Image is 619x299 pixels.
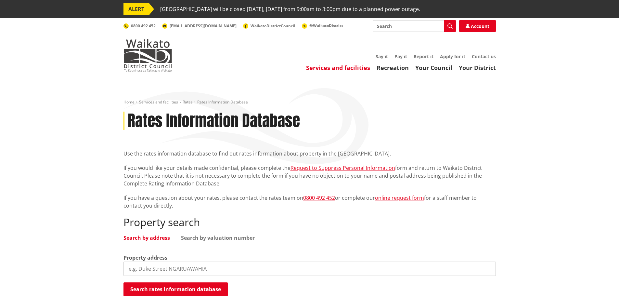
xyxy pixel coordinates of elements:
a: Report it [414,53,433,60]
a: 0800 492 452 [123,23,156,29]
a: Search by address [123,235,170,240]
img: Waikato District Council - Te Kaunihera aa Takiwaa o Waikato [123,39,172,72]
a: Home [123,99,135,105]
a: Request to Suppress Personal Information [290,164,395,171]
a: Services and facilities [139,99,178,105]
a: 0800 492 452 [303,194,335,201]
nav: breadcrumb [123,100,496,105]
span: 0800 492 452 [131,23,156,29]
a: @WaikatoDistrict [302,23,343,28]
button: Search rates information database [123,282,228,296]
a: online request form [375,194,424,201]
a: WaikatoDistrictCouncil [243,23,295,29]
span: [GEOGRAPHIC_DATA] will be closed [DATE], [DATE] from 9:00am to 3:00pm due to a planned power outage. [160,3,420,15]
a: Your District [459,64,496,72]
a: Say it [376,53,388,60]
a: Search by valuation number [181,235,255,240]
a: Pay it [394,53,407,60]
a: Services and facilities [306,64,370,72]
span: [EMAIL_ADDRESS][DOMAIN_NAME] [170,23,237,29]
a: Apply for it [440,53,465,60]
a: Recreation [377,64,409,72]
a: Account [459,20,496,32]
span: @WaikatoDistrict [309,23,343,28]
h1: Rates Information Database [128,112,300,130]
a: Contact us [472,53,496,60]
a: Rates [183,99,193,105]
label: Property address [123,254,167,262]
input: Search input [373,20,456,32]
h2: Property search [123,216,496,228]
p: If you have a question about your rates, please contact the rates team on or complete our for a s... [123,194,496,210]
span: WaikatoDistrictCouncil [251,23,295,29]
p: Use the rates information database to find out rates information about property in the [GEOGRAPHI... [123,150,496,157]
input: e.g. Duke Street NGARUAWAHIA [123,262,496,276]
a: [EMAIL_ADDRESS][DOMAIN_NAME] [162,23,237,29]
a: Your Council [415,64,452,72]
p: If you would like your details made confidential, please complete the form and return to Waikato ... [123,164,496,187]
span: Rates Information Database [197,99,248,105]
span: ALERT [123,3,149,15]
